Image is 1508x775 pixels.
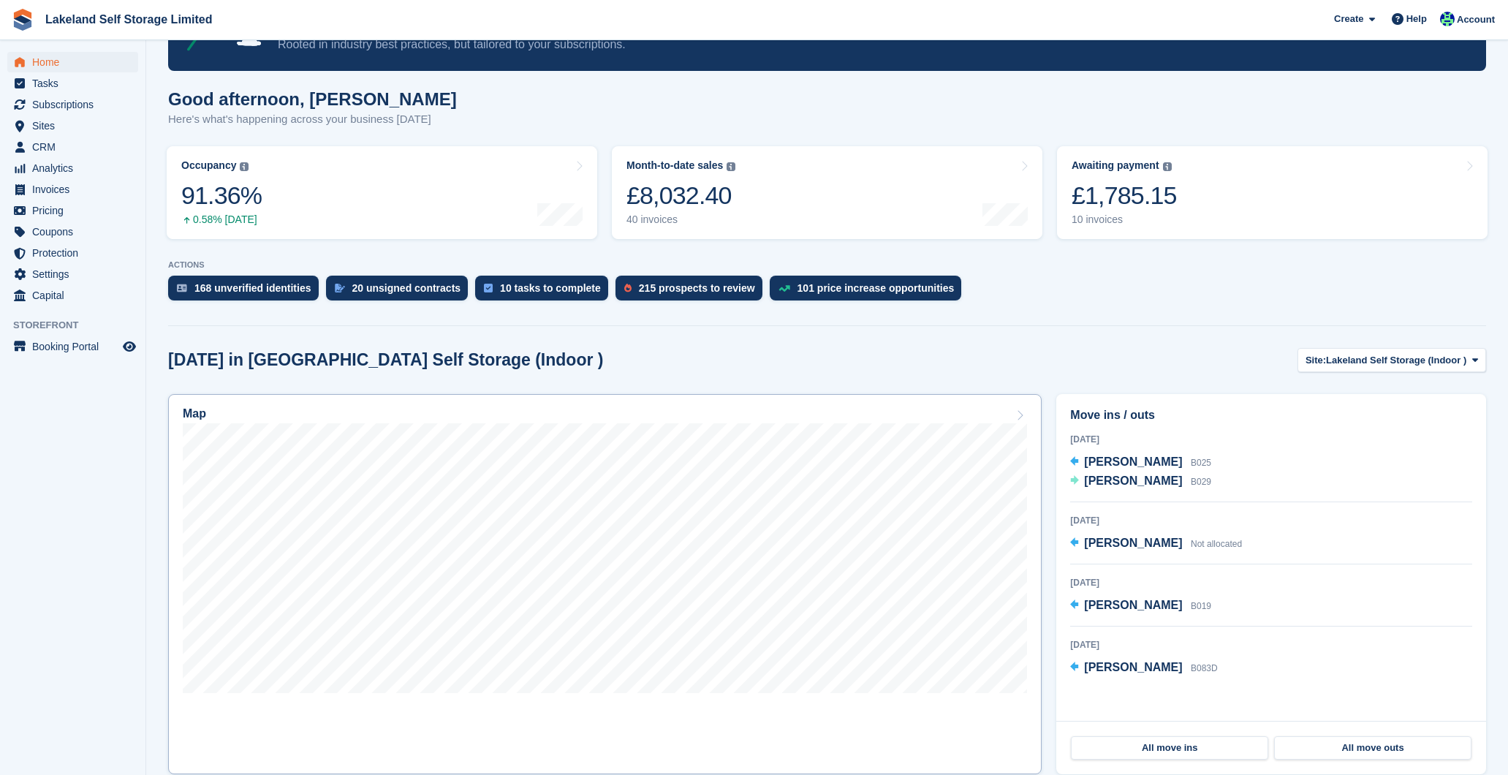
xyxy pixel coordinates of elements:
span: CRM [32,137,120,157]
a: All move ins [1071,736,1268,760]
a: menu [7,73,138,94]
span: B019 [1191,601,1211,611]
img: Steve Aynsley [1440,12,1455,26]
a: Preview store [121,338,138,355]
a: menu [7,264,138,284]
div: 101 price increase opportunities [797,282,955,294]
img: stora-icon-8386f47178a22dfd0bd8f6a31ec36ba5ce8667c1dd55bd0f319d3a0aa187defe.svg [12,9,34,31]
div: 215 prospects to review [639,282,755,294]
img: task-75834270c22a3079a89374b754ae025e5fb1db73e45f91037f5363f120a921f8.svg [484,284,493,292]
div: 10 tasks to complete [500,282,601,294]
button: Site: Lakeland Self Storage (Indoor ) [1297,348,1486,372]
span: Coupons [32,222,120,242]
a: 10 tasks to complete [475,276,615,308]
span: Booking Portal [32,336,120,357]
div: £8,032.40 [626,181,735,211]
a: menu [7,336,138,357]
p: Rooted in industry best practices, but tailored to your subscriptions. [278,37,1358,53]
div: 0.58% [DATE] [181,213,262,226]
a: menu [7,243,138,263]
span: Capital [32,285,120,306]
span: Subscriptions [32,94,120,115]
a: 215 prospects to review [615,276,770,308]
span: B083D [1191,663,1218,673]
div: 91.36% [181,181,262,211]
div: Awaiting payment [1072,159,1159,172]
div: Month-to-date sales [626,159,723,172]
p: ACTIONS [168,260,1486,270]
span: B029 [1191,477,1211,487]
a: Map [168,394,1042,774]
h2: Move ins / outs [1070,407,1472,424]
a: menu [7,222,138,242]
a: Awaiting payment £1,785.15 10 invoices [1057,146,1488,239]
a: [PERSON_NAME] B029 [1070,472,1211,491]
img: verify_identity-adf6edd0f0f0b5bbfe63781bf79b02c33cf7c696d77639b501bdc392416b5a36.svg [177,284,187,292]
a: menu [7,200,138,221]
a: menu [7,158,138,178]
span: Settings [32,264,120,284]
a: menu [7,137,138,157]
a: 168 unverified identities [168,276,326,308]
span: Create [1334,12,1363,26]
a: Occupancy 91.36% 0.58% [DATE] [167,146,597,239]
span: Tasks [32,73,120,94]
img: prospect-51fa495bee0391a8d652442698ab0144808aea92771e9ea1ae160a38d050c398.svg [624,284,632,292]
div: £1,785.15 [1072,181,1177,211]
div: [DATE] [1070,638,1472,651]
a: Month-to-date sales £8,032.40 40 invoices [612,146,1042,239]
img: price_increase_opportunities-93ffe204e8149a01c8c9dc8f82e8f89637d9d84a8eef4429ea346261dce0b2c0.svg [778,285,790,292]
span: Site: [1306,353,1326,368]
a: menu [7,179,138,200]
a: All move outs [1274,736,1471,760]
span: [PERSON_NAME] [1084,537,1182,549]
span: Sites [32,116,120,136]
span: Protection [32,243,120,263]
div: 10 invoices [1072,213,1177,226]
a: menu [7,52,138,72]
div: 168 unverified identities [194,282,311,294]
span: Pricing [32,200,120,221]
a: [PERSON_NAME] B025 [1070,453,1211,472]
span: Help [1406,12,1427,26]
span: Lakeland Self Storage (Indoor ) [1326,353,1466,368]
span: Not allocated [1191,539,1242,549]
div: Occupancy [181,159,236,172]
div: [DATE] [1070,576,1472,589]
div: 40 invoices [626,213,735,226]
a: 101 price increase opportunities [770,276,969,308]
span: Home [32,52,120,72]
h2: [DATE] in [GEOGRAPHIC_DATA] Self Storage (Indoor ) [168,350,603,370]
span: B025 [1191,458,1211,468]
span: [PERSON_NAME] [1084,599,1182,611]
p: Here's what's happening across your business [DATE] [168,111,457,128]
a: menu [7,94,138,115]
div: [DATE] [1070,514,1472,527]
h2: Map [183,407,206,420]
div: 20 unsigned contracts [352,282,461,294]
img: contract_signature_icon-13c848040528278c33f63329250d36e43548de30e8caae1d1a13099fd9432cc5.svg [335,284,345,292]
a: [PERSON_NAME] B019 [1070,597,1211,616]
span: Invoices [32,179,120,200]
img: icon-info-grey-7440780725fd019a000dd9b08b2336e03edf1995a4989e88bcd33f0948082b44.svg [1163,162,1172,171]
span: Analytics [32,158,120,178]
a: [PERSON_NAME] Not allocated [1070,534,1242,553]
span: [PERSON_NAME] [1084,455,1182,468]
a: 20 unsigned contracts [326,276,476,308]
a: menu [7,285,138,306]
span: [PERSON_NAME] [1084,475,1182,487]
img: icon-info-grey-7440780725fd019a000dd9b08b2336e03edf1995a4989e88bcd33f0948082b44.svg [240,162,249,171]
span: [PERSON_NAME] [1084,661,1182,673]
span: Storefront [13,318,145,333]
span: Account [1457,12,1495,27]
h1: Good afternoon, [PERSON_NAME] [168,89,457,109]
img: icon-info-grey-7440780725fd019a000dd9b08b2336e03edf1995a4989e88bcd33f0948082b44.svg [727,162,735,171]
a: [PERSON_NAME] B083D [1070,659,1217,678]
a: Lakeland Self Storage Limited [39,7,219,31]
a: menu [7,116,138,136]
div: [DATE] [1070,433,1472,446]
